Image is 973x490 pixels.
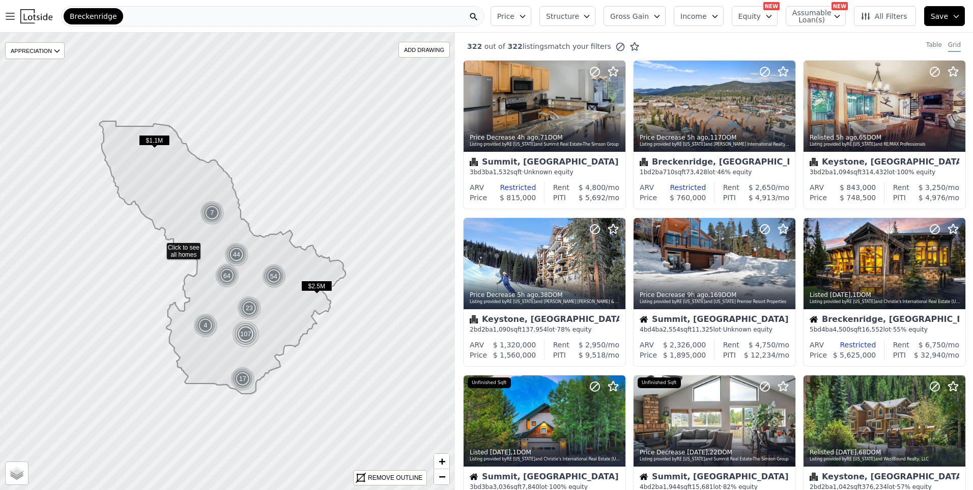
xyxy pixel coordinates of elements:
[517,134,538,141] time: 2025-09-16 21:41
[749,341,776,349] span: $ 4,750
[810,158,959,168] div: Keystone, [GEOGRAPHIC_DATA]
[686,169,707,176] span: 73,428
[833,169,850,176] span: 1,094
[470,350,487,360] div: Price
[833,326,850,333] span: 4,500
[5,42,65,59] div: APPRECIATION
[633,217,795,367] a: Price Decrease 9h ago,169DOMListing provided byRE [US_STATE]and [US_STATE] Premier Resort Propert...
[739,182,789,193] div: /mo
[640,299,790,305] div: Listing provided by RE [US_STATE] and [US_STATE] Premier Resort Properties
[739,340,789,350] div: /mo
[732,6,778,26] button: Equity
[931,11,948,21] span: Save
[463,217,625,367] a: Price Decrease 5h ago,38DOMListing provided byRE [US_STATE]and [PERSON_NAME] [PERSON_NAME] & [PER...
[214,262,240,288] div: 64
[493,351,536,359] span: $ 1,560,000
[470,168,619,176] div: 3 bd 3 ba sqft · Unknown equity
[470,291,620,299] div: Price Decrease , 38 DOM
[500,194,536,202] span: $ 815,000
[919,194,946,202] span: $ 4,976
[610,11,649,21] span: Gross Gain
[640,456,790,462] div: Listing provided by RE [US_STATE] and Summit Real Estate-The Simson Group
[670,194,706,202] span: $ 760,000
[810,473,959,483] div: Keystone, [GEOGRAPHIC_DATA]
[493,169,510,176] span: 1,532
[231,367,255,391] img: g1.png
[553,182,569,193] div: Rent
[470,193,487,203] div: Price
[301,281,332,295] div: $2.5M
[674,6,724,26] button: Income
[723,182,739,193] div: Rent
[810,315,818,323] img: House
[490,449,511,456] time: 2025-09-16 00:00
[200,201,225,225] img: g1.png
[20,9,52,23] img: Lotside
[824,340,876,350] div: Restricted
[640,291,790,299] div: Price Decrease , 169 DOM
[792,9,825,23] span: Assumable Loan(s)
[569,182,619,193] div: /mo
[463,60,625,209] a: Price Decrease 4h ago,71DOMListing provided byRE [US_STATE]and Summit Real Estate-The Simson Grou...
[810,133,960,142] div: Relisted , 65 DOM
[744,351,776,359] span: $ 12,234
[261,263,287,289] img: g2.png
[640,133,790,142] div: Price Decrease , 117 DOM
[723,193,736,203] div: PITI
[224,242,249,267] div: 44
[906,350,959,360] div: /mo
[579,183,606,192] span: $ 4,800
[579,351,606,359] span: $ 9,518
[224,242,249,267] img: g1.png
[548,41,611,51] span: match your filters
[924,6,965,26] button: Save
[569,340,619,350] div: /mo
[738,11,761,21] span: Equity
[893,350,906,360] div: PITI
[723,340,739,350] div: Rent
[640,142,790,148] div: Listing provided by RE [US_STATE] and [PERSON_NAME] International Realty- [GEOGRAPHIC_DATA]
[193,313,218,338] div: 4
[640,315,789,325] div: Summit, [GEOGRAPHIC_DATA]
[470,299,620,305] div: Listing provided by RE [US_STATE] and [PERSON_NAME] [PERSON_NAME] & [PERSON_NAME] - [GEOGRAPHIC_D...
[640,193,657,203] div: Price
[470,325,619,334] div: 2 bd 2 ba sqft lot · 78% equity
[237,296,262,320] img: g1.png
[467,42,482,50] span: 322
[470,315,619,325] div: Keystone, [GEOGRAPHIC_DATA]
[470,340,484,350] div: ARV
[470,473,619,483] div: Summit, [GEOGRAPHIC_DATA]
[493,341,536,349] span: $ 1,320,000
[439,470,445,483] span: −
[840,194,876,202] span: $ 748,500
[232,320,260,348] img: g3.png
[470,315,478,323] img: Condominium
[663,326,680,333] span: 2,554
[692,326,713,333] span: 11,325
[810,291,960,299] div: Listed , 1 DOM
[640,350,657,360] div: Price
[470,142,620,148] div: Listing provided by RE [US_STATE] and Summit Real Estate-The Simson Group
[832,2,848,10] div: NEW
[232,320,260,348] div: 107
[566,193,619,203] div: /mo
[546,11,579,21] span: Structure
[687,134,708,141] time: 2025-09-16 21:07
[810,299,960,305] div: Listing provided by RE [US_STATE] and Christie's International Real Estate [US_STATE]- Summit [US...
[803,217,965,367] a: Listed [DATE],1DOMListing provided byRE [US_STATE]and Christie's International Real Estate [US_ST...
[948,41,961,52] div: Grid
[193,313,218,338] img: g1.png
[836,134,857,141] time: 2025-09-16 20:55
[640,158,648,166] img: Condominium
[786,6,846,26] button: Assumable Loan(s)
[663,351,706,359] span: $ 1,895,000
[638,377,681,389] div: Unfinished Sqft
[566,350,619,360] div: /mo
[810,325,959,334] div: 5 bd 4 ba sqft lot · 55% equity
[470,182,484,193] div: ARV
[231,367,255,391] div: 17
[749,183,776,192] span: $ 2,650
[862,169,887,176] span: 314,432
[497,11,514,21] span: Price
[763,2,780,10] div: NEW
